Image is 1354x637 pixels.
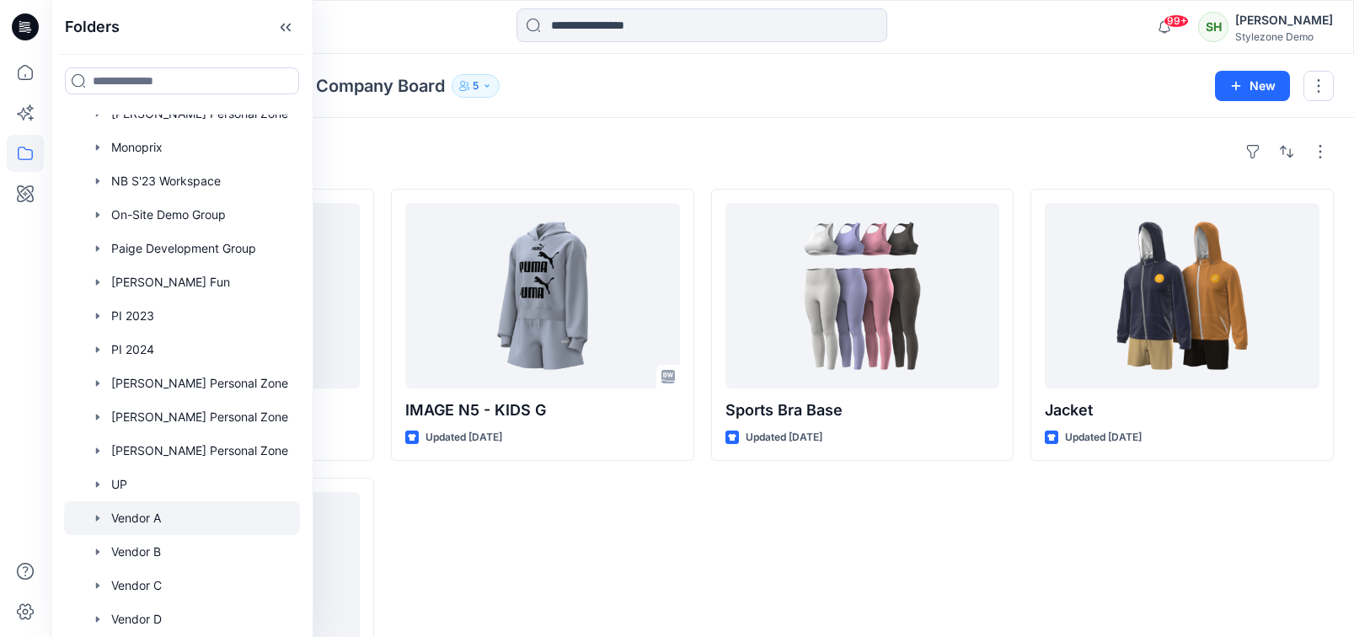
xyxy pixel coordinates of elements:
a: IMAGE N5 - KIDS G [405,203,680,388]
div: [PERSON_NAME] [1235,10,1333,30]
p: Jacket [1045,399,1319,422]
div: SH [1198,12,1228,42]
button: New [1215,71,1290,101]
span: 99+ [1164,14,1189,28]
p: A Company Board [299,74,445,98]
p: IMAGE N5 - KIDS G [405,399,680,422]
p: Updated [DATE] [1065,429,1142,447]
p: Sports Bra Base [725,399,1000,422]
p: 5 [473,77,479,95]
a: Sports Bra Base [725,203,1000,388]
div: Stylezone Demo [1235,30,1333,43]
button: 5 [452,74,500,98]
a: Jacket [1045,203,1319,388]
p: Updated [DATE] [746,429,822,447]
p: Updated [DATE] [425,429,502,447]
